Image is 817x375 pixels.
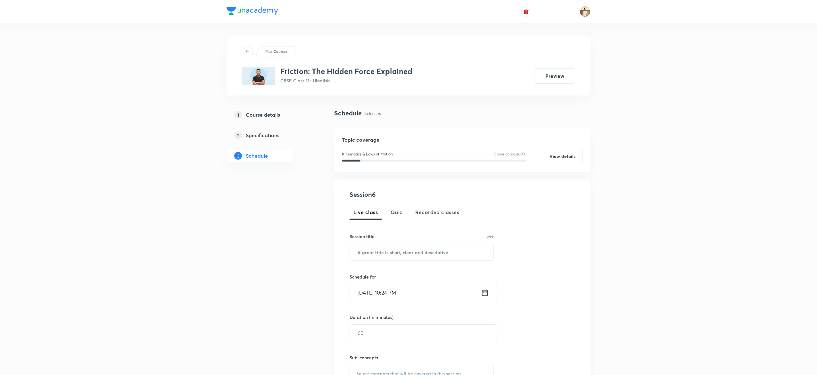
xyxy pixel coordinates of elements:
img: Company Logo [227,7,278,15]
img: 9768A758-52EE-4D33-BF9F-45A7789E67A1_plus.png [242,67,275,85]
a: Company Logo [227,7,278,16]
h5: Schedule [246,152,268,160]
h6: Session title [350,233,375,240]
h5: Specifications [246,131,279,139]
span: Quiz [391,208,402,216]
button: View details [542,149,583,164]
span: Live class [353,208,378,216]
h6: Sub-concepts [350,354,494,361]
button: Preview [534,68,575,84]
p: 2 [234,131,242,139]
h5: Topic coverage [342,136,583,144]
h6: Duration (in minutes) [350,314,393,321]
input: 60 [350,325,497,341]
a: 2Specifications [227,129,314,142]
h4: Schedule [334,108,362,118]
p: 5 classes [364,110,381,117]
p: 3 [234,152,242,160]
p: Cover at least 60 % [494,151,526,157]
span: Recorded classes [415,208,459,216]
p: 0/99 [487,235,494,238]
h5: Course details [246,111,280,119]
a: 1Course details [227,108,314,121]
img: Chandrakant Deshmukh [580,6,590,17]
img: avatar [523,9,529,14]
button: avatar [521,6,531,17]
h6: Schedule for [350,273,494,280]
p: Plus Courses [265,48,287,54]
h3: Friction: The Hidden Force Explained [280,67,412,76]
input: A great title is short, clear and descriptive [350,244,493,260]
h4: Session 6 [350,190,466,199]
p: CBSE Class 11 • Hinglish [280,77,412,84]
p: 1 [234,111,242,119]
p: Kinematics & Laws of Motion [342,151,393,157]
